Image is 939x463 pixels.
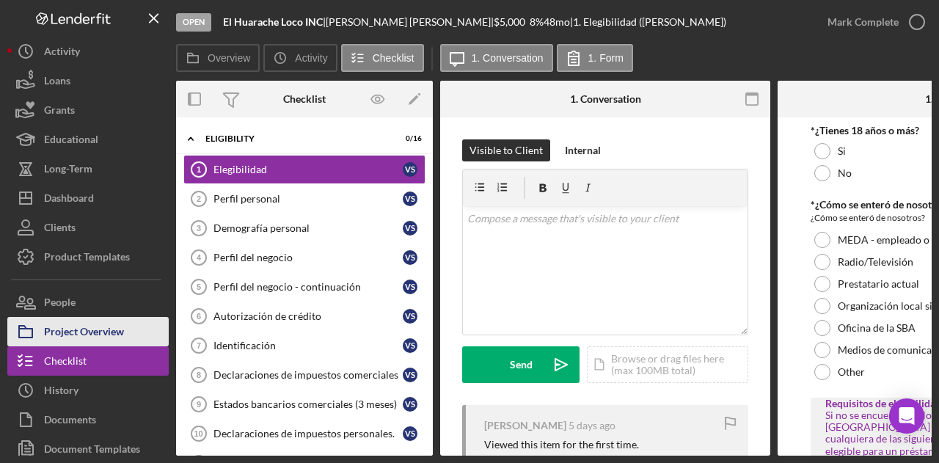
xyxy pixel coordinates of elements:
a: 2Perfil personalVs [183,184,425,214]
button: Dashboard [7,183,169,213]
tspan: 8 [197,371,201,379]
button: Long-Term [7,154,169,183]
button: Checklist [7,346,169,376]
button: Checklist [341,44,424,72]
div: Clients [44,213,76,246]
div: Identificación [213,340,403,351]
div: V s [403,250,417,265]
button: Visible to Client [462,139,550,161]
div: Documents [44,405,96,438]
button: Grants [7,95,169,125]
tspan: 5 [197,282,201,291]
div: Declaraciones de impuestos comerciales [213,369,403,381]
div: Perfil personal [213,193,403,205]
button: Activity [7,37,169,66]
div: Elegibilidad [213,164,403,175]
label: Si [838,145,846,157]
button: Overview [176,44,260,72]
label: 1. Conversation [472,52,544,64]
div: Grants [44,95,75,128]
div: [PERSON_NAME] [PERSON_NAME] | [326,16,494,28]
div: Educational [44,125,98,158]
div: ELIGIBILITY [205,134,385,143]
b: El Huarache Loco INC [223,15,323,28]
button: History [7,376,169,405]
button: Clients [7,213,169,242]
button: Send [462,346,580,383]
div: Checklist [44,346,87,379]
div: Open [176,13,211,32]
div: Send [510,346,533,383]
div: | [223,16,326,28]
div: History [44,376,78,409]
label: No [838,167,852,179]
div: Autorización de crédito [213,310,403,322]
button: Activity [263,44,337,72]
div: People [44,288,76,321]
a: 6Autorización de créditoVs [183,302,425,331]
div: 48 mo [544,16,570,28]
button: Mark Complete [813,7,932,37]
a: 4Perfil del negocioVs [183,243,425,272]
a: 7IdentificaciónVs [183,331,425,360]
div: V s [403,397,417,412]
div: Estados bancarios comerciales (3 meses) [213,398,403,410]
label: 1. Form [588,52,624,64]
a: 5Perfil del negocio - continuaciónVs [183,272,425,302]
div: Viewed this item for the first time. [484,439,639,451]
div: 1. Conversation [570,93,641,105]
div: V s [403,192,417,206]
div: V s [403,221,417,236]
button: Project Overview [7,317,169,346]
button: Internal [558,139,608,161]
a: 8Declaraciones de impuestos comercialesVs [183,360,425,390]
div: Visible to Client [469,139,543,161]
div: V s [403,338,417,353]
label: Activity [295,52,327,64]
tspan: 1 [197,165,201,174]
div: Activity [44,37,80,70]
button: Loans [7,66,169,95]
div: V s [403,309,417,324]
button: 1. Form [557,44,633,72]
a: 10Declaraciones de impuestos personales.Vs [183,419,425,448]
button: Documents [7,405,169,434]
div: Project Overview [44,317,124,350]
div: Product Templates [44,242,130,275]
label: Overview [208,52,250,64]
div: Mark Complete [827,7,899,37]
tspan: 6 [197,312,201,321]
div: Demografía personal [213,222,403,234]
a: 1ElegibilidadVs [183,155,425,184]
button: Educational [7,125,169,154]
label: Checklist [373,52,414,64]
div: Long-Term [44,154,92,187]
div: Perfil del negocio [213,252,403,263]
tspan: 3 [197,224,201,233]
span: $5,000 [494,15,525,28]
div: Open Intercom Messenger [889,398,924,434]
tspan: 10 [194,429,202,438]
div: 0 / 16 [395,134,422,143]
time: 2025-08-30 00:20 [569,420,615,431]
a: Product Templates [7,242,169,271]
div: Declaraciones de impuestos personales. [213,428,403,440]
div: | 1. Elegibilidad ([PERSON_NAME]) [570,16,726,28]
div: Internal [565,139,601,161]
a: 3Demografía personalVs [183,214,425,243]
div: V s [403,368,417,382]
label: Oficina de la SBA [838,322,916,334]
div: V s [403,162,417,177]
tspan: 4 [197,253,202,262]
